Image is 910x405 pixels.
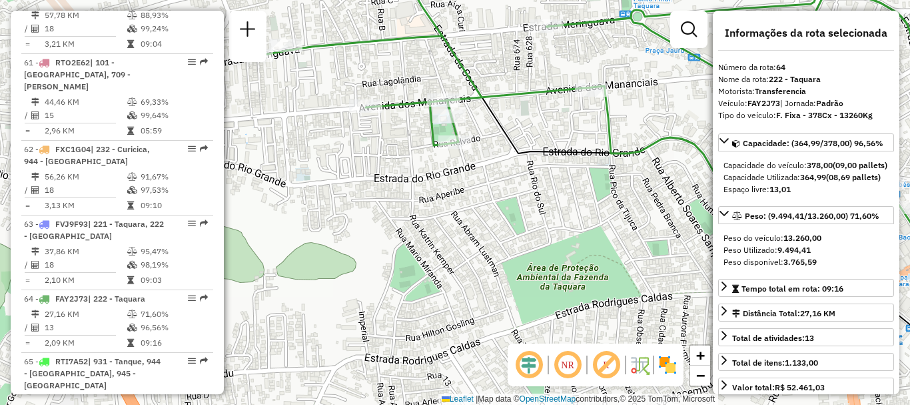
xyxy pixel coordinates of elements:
[24,356,161,390] span: 65 -
[127,127,134,135] i: Tempo total em rota
[780,98,843,108] span: | Jornada:
[31,11,39,19] i: Distância Total
[24,258,31,272] td: /
[44,109,127,122] td: 15
[805,333,814,343] strong: 13
[520,394,576,404] a: OpenStreetMap
[55,144,91,154] span: FXC1G04
[31,98,39,106] i: Distância Total
[718,304,894,322] a: Distância Total:27,16 KM
[718,154,894,201] div: Capacidade: (364,99/378,00) 96,56%
[769,74,821,84] strong: 222 - Taquara
[44,183,127,197] td: 18
[140,183,207,197] td: 97,53%
[24,124,31,137] td: =
[657,354,678,376] img: Exibir/Ocultar setores
[44,274,127,287] td: 2,10 KM
[44,124,127,137] td: 2,96 KM
[127,40,134,48] i: Tempo total em rota
[44,258,127,272] td: 18
[88,294,145,304] span: | 222 - Taquara
[140,124,207,137] td: 05:59
[718,85,894,97] div: Motorista:
[723,159,889,171] div: Capacidade do veículo:
[785,358,818,368] strong: 1.133,00
[783,233,821,243] strong: 13.260,00
[200,357,208,365] em: Rota exportada
[24,57,131,91] span: | 101 - [GEOGRAPHIC_DATA], 709 - [PERSON_NAME]
[44,199,127,212] td: 3,13 KM
[127,276,134,284] i: Tempo total em rota
[44,95,127,109] td: 44,46 KM
[140,258,207,272] td: 98,19%
[127,261,137,269] i: % de utilização da cubagem
[696,347,705,364] span: +
[127,248,137,256] i: % de utilização do peso
[31,261,39,269] i: Total de Atividades
[188,357,196,365] em: Opções
[590,349,622,381] span: Exibir rótulo
[442,394,474,404] a: Leaflet
[747,98,780,108] strong: FAY2J73
[723,233,821,243] span: Peso do veículo:
[200,145,208,153] em: Rota exportada
[44,245,127,258] td: 37,86 KM
[140,321,207,334] td: 96,56%
[24,37,31,51] td: =
[140,95,207,109] td: 69,33%
[24,219,164,241] span: | 221 - Taquara, 222 - [GEOGRAPHIC_DATA]
[24,109,31,122] td: /
[44,308,127,321] td: 27,16 KM
[140,274,207,287] td: 09:03
[31,324,39,332] i: Total de Atividades
[718,328,894,346] a: Total de atividades:13
[188,220,196,228] em: Opções
[732,308,835,320] div: Distância Total:
[741,284,843,294] span: Tempo total em rota: 09:16
[200,58,208,66] em: Rota exportada
[723,256,889,268] div: Peso disponível:
[24,57,131,91] span: 61 -
[800,172,826,182] strong: 364,99
[127,201,134,210] i: Tempo total em rota
[140,37,207,51] td: 09:04
[24,336,31,350] td: =
[718,73,894,85] div: Nome da rota:
[31,248,39,256] i: Distância Total
[55,57,90,67] span: RTO2E62
[127,339,134,347] i: Tempo total em rota
[676,16,702,43] a: Exibir filtros
[723,244,889,256] div: Peso Utilizado:
[783,257,817,267] strong: 3.765,59
[718,27,894,39] h4: Informações da rota selecionada
[140,199,207,212] td: 09:10
[718,227,894,274] div: Peso: (9.494,41/13.260,00) 71,60%
[127,310,137,318] i: % de utilização do peso
[140,308,207,321] td: 71,60%
[44,22,127,35] td: 18
[723,171,889,183] div: Capacidade Utilizada:
[24,321,31,334] td: /
[732,382,825,394] div: Valor total:
[438,394,718,405] div: Map data © contributors,© 2025 TomTom, Microsoft
[24,219,164,241] span: 63 -
[24,183,31,197] td: /
[140,170,207,183] td: 91,67%
[140,245,207,258] td: 95,47%
[723,183,889,195] div: Espaço livre:
[800,308,835,318] span: 27,16 KM
[816,98,843,108] strong: Padrão
[55,294,88,304] span: FAY2J73
[775,382,825,392] strong: R$ 52.461,03
[127,98,137,106] i: % de utilização do peso
[690,366,710,386] a: Zoom out
[24,144,150,166] span: 62 -
[31,310,39,318] i: Distância Total
[44,170,127,183] td: 56,26 KM
[127,324,137,332] i: % de utilização da cubagem
[743,138,883,148] span: Capacidade: (364,99/378,00) 96,56%
[24,144,150,166] span: | 232 - Curicica, 944 - [GEOGRAPHIC_DATA]
[833,160,887,170] strong: (09,00 pallets)
[718,353,894,371] a: Total de itens:1.133,00
[188,58,196,66] em: Opções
